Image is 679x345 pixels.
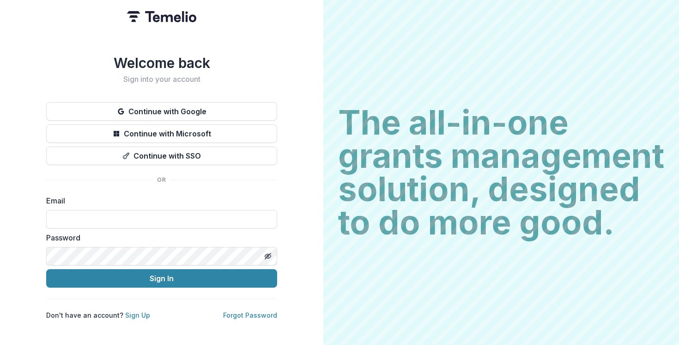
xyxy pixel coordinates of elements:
[46,147,277,165] button: Continue with SSO
[46,55,277,71] h1: Welcome back
[46,269,277,288] button: Sign In
[127,11,196,22] img: Temelio
[125,311,150,319] a: Sign Up
[46,310,150,320] p: Don't have an account?
[46,75,277,84] h2: Sign into your account
[46,124,277,143] button: Continue with Microsoft
[46,195,272,206] label: Email
[46,102,277,121] button: Continue with Google
[261,249,275,264] button: Toggle password visibility
[46,232,272,243] label: Password
[223,311,277,319] a: Forgot Password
